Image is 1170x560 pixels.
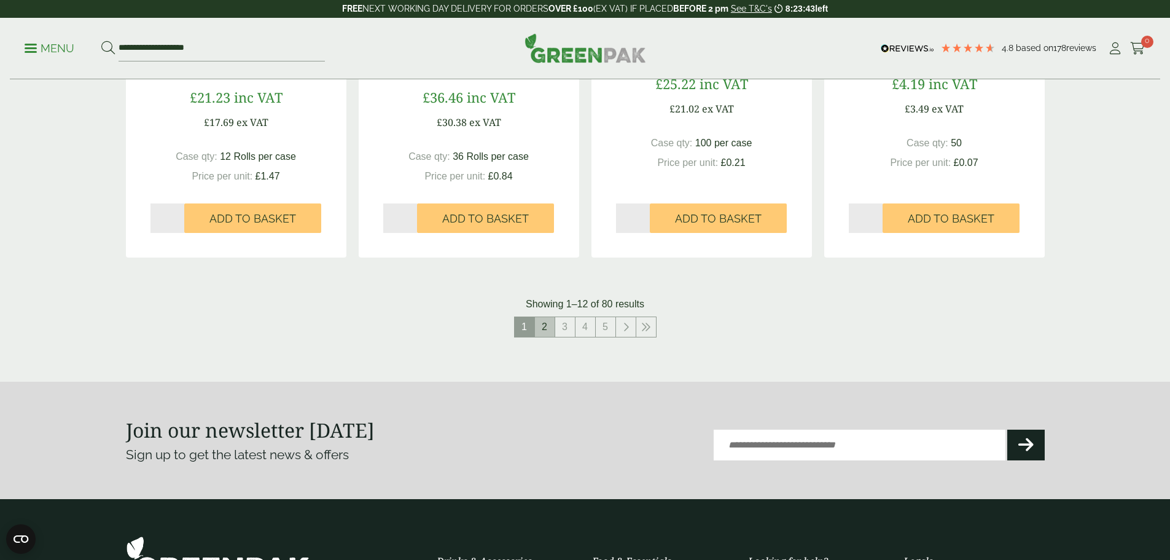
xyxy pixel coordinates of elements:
[695,138,752,148] span: 100 per case
[890,157,951,168] span: Price per unit:
[342,4,362,14] strong: FREE
[548,4,593,14] strong: OVER £100
[220,151,296,162] span: 12 Rolls per case
[700,74,748,93] span: inc VAT
[176,151,217,162] span: Case qty:
[940,42,996,53] div: 4.78 Stars
[184,203,321,233] button: Add to Basket
[236,116,268,129] span: ex VAT
[255,171,280,181] span: £1.47
[209,212,296,226] span: Add to Basket
[6,524,36,554] button: Open CMP widget
[423,88,463,106] span: £36.46
[1107,42,1123,55] i: My Account
[881,44,934,53] img: REVIEWS.io
[25,41,74,53] a: Menu
[731,4,772,14] a: See T&C's
[650,203,787,233] button: Add to Basket
[192,171,252,181] span: Price per unit:
[408,151,450,162] span: Case qty:
[535,317,555,337] a: 2
[675,212,762,226] span: Add to Basket
[932,102,964,116] span: ex VAT
[596,317,615,337] a: 5
[424,171,485,181] span: Price per unit:
[437,116,467,129] span: £30.38
[721,157,746,168] span: £0.21
[883,203,1020,233] button: Add to Basket
[526,297,644,312] p: Showing 1–12 of 80 results
[1002,43,1016,53] span: 4.8
[467,88,515,106] span: inc VAT
[25,41,74,56] p: Menu
[1141,36,1153,48] span: 0
[655,74,696,93] span: £25.22
[954,157,978,168] span: £0.07
[204,116,234,129] span: £17.69
[525,33,646,63] img: GreenPak Supplies
[651,138,693,148] span: Case qty:
[905,102,929,116] span: £3.49
[469,116,501,129] span: ex VAT
[892,74,925,93] span: £4.19
[907,138,948,148] span: Case qty:
[669,102,700,116] span: £21.02
[1130,42,1145,55] i: Cart
[1053,43,1066,53] span: 178
[1016,43,1053,53] span: Based on
[575,317,595,337] a: 4
[786,4,815,14] span: 8:23:43
[234,88,283,106] span: inc VAT
[702,102,734,116] span: ex VAT
[126,417,375,443] strong: Join our newsletter [DATE]
[190,88,230,106] span: £21.23
[657,157,718,168] span: Price per unit:
[929,74,977,93] span: inc VAT
[1066,43,1096,53] span: reviews
[453,151,529,162] span: 36 Rolls per case
[555,317,575,337] a: 3
[951,138,962,148] span: 50
[1130,39,1145,58] a: 0
[815,4,828,14] span: left
[488,171,513,181] span: £0.84
[442,212,529,226] span: Add to Basket
[673,4,728,14] strong: BEFORE 2 pm
[515,317,534,337] span: 1
[126,445,539,465] p: Sign up to get the latest news & offers
[908,212,994,226] span: Add to Basket
[417,203,554,233] button: Add to Basket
